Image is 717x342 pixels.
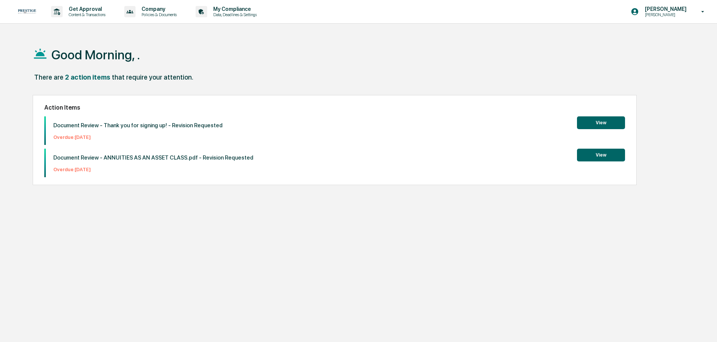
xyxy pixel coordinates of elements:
[136,12,181,17] p: Policies & Documents
[18,9,36,14] img: logo
[53,154,253,161] p: Document Review - ANNUITIES AS AN ASSET CLASS.pdf - Revision Requested
[53,167,253,172] p: Overdue: [DATE]
[577,151,625,158] a: View
[53,134,223,140] p: Overdue: [DATE]
[577,116,625,129] button: View
[112,73,193,81] div: that require your attention.
[51,47,140,62] h1: Good Morning, .
[63,12,109,17] p: Content & Transactions
[53,122,223,129] p: Document Review - Thank you for signing up! - Revision Requested
[577,149,625,161] button: View
[207,6,261,12] p: My Compliance
[639,6,690,12] p: [PERSON_NAME]
[44,104,625,111] h2: Action Items
[207,12,261,17] p: Data, Deadlines & Settings
[65,73,110,81] div: 2 action items
[63,6,109,12] p: Get Approval
[639,12,690,17] p: [PERSON_NAME]
[34,73,63,81] div: There are
[577,119,625,126] a: View
[136,6,181,12] p: Company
